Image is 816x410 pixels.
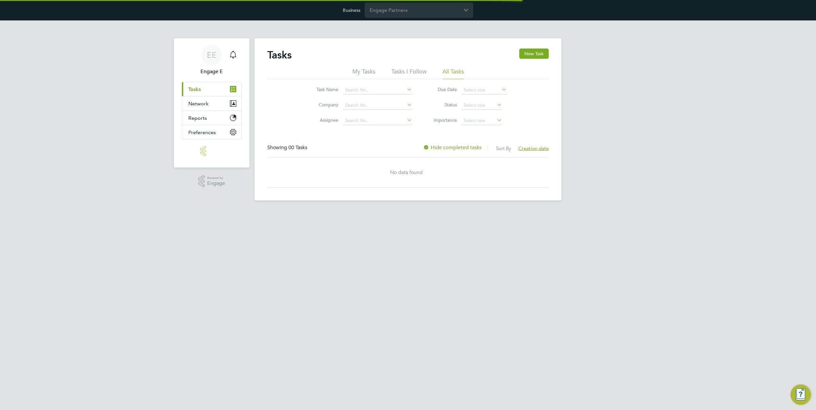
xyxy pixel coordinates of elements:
a: EEEngage E [182,45,242,75]
span: Powered by [207,175,225,181]
input: Select one [461,86,507,95]
li: My Tasks [352,68,375,79]
div: No data found [267,169,545,176]
label: Task Name [310,87,338,92]
span: 00 Tasks [288,144,307,151]
h2: Tasks [267,49,292,61]
span: Engage [207,181,225,186]
a: Powered byEngage [198,175,225,187]
button: Engage Resource Center [790,384,811,405]
span: EE [207,51,216,59]
span: Engage E [182,68,242,75]
span: Creation date [518,145,549,151]
li: All Tasks [443,68,464,79]
button: Network [182,96,241,110]
li: Tasks I Follow [391,68,427,79]
img: engage-logo-retina.png [200,146,223,156]
div: Showing [267,144,309,151]
a: Go to home page [182,146,242,156]
label: Sort By [496,145,511,151]
span: Tasks [188,86,201,92]
button: Reports [182,111,241,125]
nav: Main navigation [174,38,249,168]
input: Select one [461,101,502,110]
label: Status [428,102,457,108]
input: Search for... [343,86,412,95]
label: Company [310,102,338,108]
label: Assignee [310,117,338,123]
span: Reports [188,115,207,121]
button: New Task [519,49,549,59]
label: Hide completed tasks [423,144,482,151]
input: Search for... [343,116,412,125]
button: Preferences [182,125,241,139]
label: Business [343,7,360,13]
label: Importance [428,117,457,123]
input: Select one [461,116,502,125]
label: Due Date [428,87,457,92]
a: Tasks [182,82,241,96]
span: Preferences [188,129,216,135]
span: Network [188,101,208,107]
input: Search for... [343,101,412,110]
